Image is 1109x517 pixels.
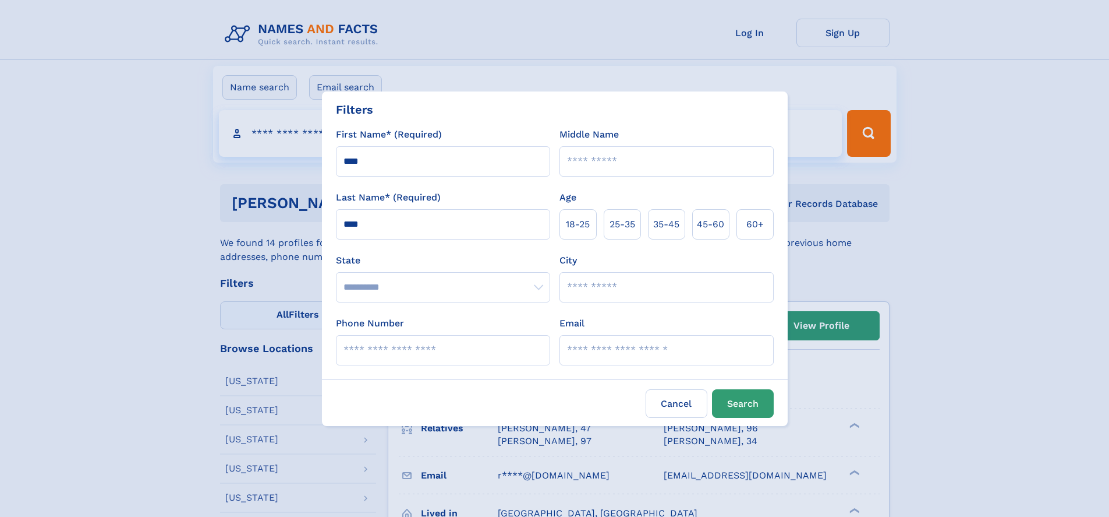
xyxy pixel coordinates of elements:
span: 45‑60 [697,217,724,231]
label: Middle Name [559,128,619,142]
span: 60+ [746,217,764,231]
label: First Name* (Required) [336,128,442,142]
label: Age [559,191,576,205]
label: Email [559,316,584,330]
button: Search [712,389,774,418]
span: 18‑25 [566,217,590,231]
div: Filters [336,101,373,118]
span: 35‑45 [653,217,679,231]
label: Phone Number [336,316,404,330]
label: City [559,254,577,268]
label: State [336,254,550,268]
label: Cancel [646,389,707,418]
span: 25‑35 [610,217,635,231]
label: Last Name* (Required) [336,191,441,205]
